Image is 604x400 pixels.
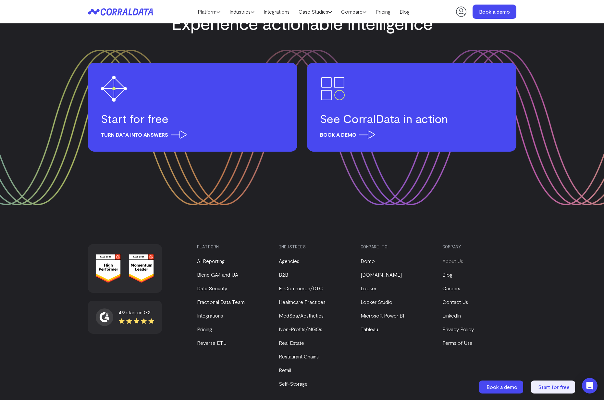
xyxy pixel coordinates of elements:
a: Integrations [197,312,223,319]
a: Terms of Use [442,340,473,346]
a: Industries [225,7,259,17]
h3: Industries [279,244,350,249]
a: Retail [279,367,291,373]
a: Real Estate [279,340,304,346]
span: Start for free [538,384,570,390]
a: Self-Storage [279,381,308,387]
a: B2B [279,271,288,278]
div: Open Intercom Messenger [582,378,598,394]
div: 4.9 stars [119,308,154,316]
a: Blog [395,7,414,17]
a: Book a demo [473,5,516,19]
a: Privacy Policy [442,326,474,332]
a: Data Security [197,285,227,291]
h3: Platform [197,244,268,249]
a: Platform [193,7,225,17]
a: Non-Profits/NGOs [279,326,322,332]
a: Case Studies [294,7,337,17]
a: Looker Studio [361,299,392,305]
a: Start for free Turn data into answers [88,63,297,152]
span: Book a demo [320,131,375,139]
a: Microsoft Power BI [361,312,404,319]
span: Book a demo [487,384,517,390]
span: on G2 [137,309,151,315]
a: Restaurant Chains [279,353,319,359]
a: Fractional Data Team [197,299,245,305]
a: Healthcare Practices [279,299,326,305]
a: Book a demo [479,381,524,394]
a: Tableau [361,326,378,332]
h3: See CorralData in action [320,111,503,126]
a: Agencies [279,258,299,264]
a: Integrations [259,7,294,17]
span: Turn data into answers [101,131,187,139]
a: E-Commerce/DTC [279,285,323,291]
a: LinkedIn [442,312,461,319]
a: MedSpa/Aesthetics [279,312,324,319]
a: AI Reporting [197,258,225,264]
a: Contact Us [442,299,468,305]
a: Blend GA4 and UA [197,271,238,278]
a: Looker [361,285,376,291]
a: About Us [442,258,463,264]
a: See CorralData in action Book a demo [307,63,516,152]
a: Blog [442,271,452,278]
h3: Start for free [101,111,284,126]
a: Careers [442,285,460,291]
a: Reverse ETL [197,340,226,346]
a: 4.9 starson G2 [96,308,154,326]
a: [DOMAIN_NAME] [361,271,402,278]
a: Domo [361,258,375,264]
a: Pricing [197,326,212,332]
a: Compare [337,7,371,17]
a: Pricing [371,7,395,17]
a: Start for free [531,381,576,394]
h3: Compare to [361,244,431,249]
h3: Company [442,244,513,249]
